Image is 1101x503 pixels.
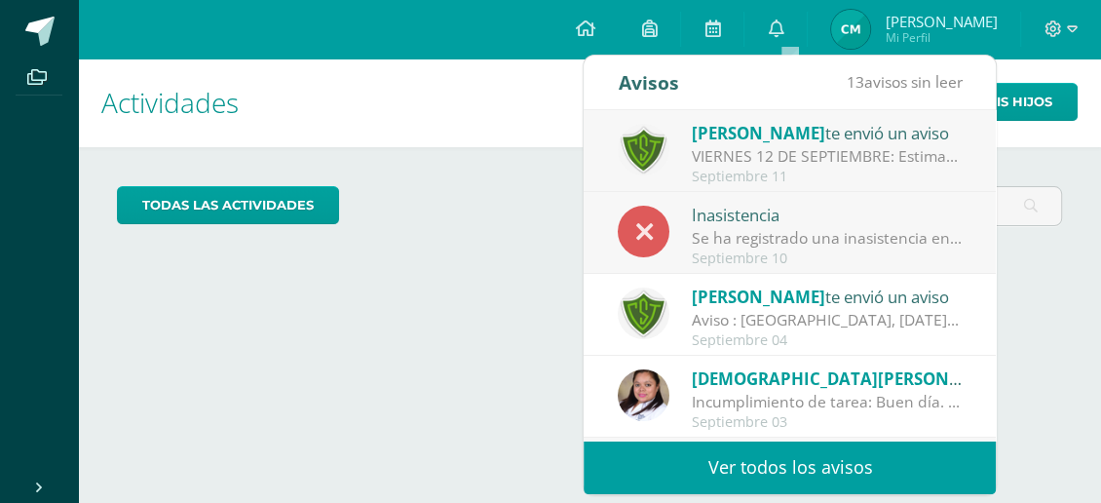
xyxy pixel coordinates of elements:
[618,288,669,339] img: 6f5ff69043559128dc4baf9e9c0f15a0.png
[692,122,825,144] span: [PERSON_NAME]
[692,414,963,431] div: Septiembre 03
[831,10,870,49] img: 5e8fb905cc6aa46706d5e7d96f398eea.png
[846,71,863,93] span: 13
[692,251,963,267] div: Septiembre 10
[692,286,825,308] span: [PERSON_NAME]
[117,186,339,224] a: todas las Actividades
[692,366,963,391] div: te envió un aviso
[101,58,1078,147] h1: Actividades
[885,12,997,31] span: [PERSON_NAME]
[618,56,678,109] div: Avisos
[692,284,963,309] div: te envió un aviso
[692,309,963,331] div: Aviso : Guatemala, 4 de septiembre de 2025. Estimados padres y madres de familia: Que el Señor le...
[692,332,963,349] div: Septiembre 04
[692,202,963,227] div: Inasistencia
[692,169,963,185] div: Septiembre 11
[692,368,1011,390] span: [DEMOGRAPHIC_DATA][PERSON_NAME]
[692,145,963,168] div: VIERNES 12 DE SEPTIEMBRE: Estimados padres de familia: Se les informa que el día viernes 12 de se...
[846,71,962,93] span: avisos sin leer
[692,391,963,413] div: Incumplimiento de tarea: Buen día. Reciba un cordial saludo. El motivo de la presente es para inf...
[692,227,963,250] div: Se ha registrado una inasistencia en Tercero Básico el día [DATE] para [PERSON_NAME].
[939,83,1078,121] a: Mis hijos
[692,120,963,145] div: te envió un aviso
[618,124,669,175] img: c7e4502288b633c389763cda5c4117dc.png
[885,29,997,46] span: Mi Perfil
[584,441,996,494] a: Ver todos los avisos
[985,84,1052,120] span: Mis hijos
[618,369,669,421] img: 47e6e1a70019e806312baafca64e1eab.png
